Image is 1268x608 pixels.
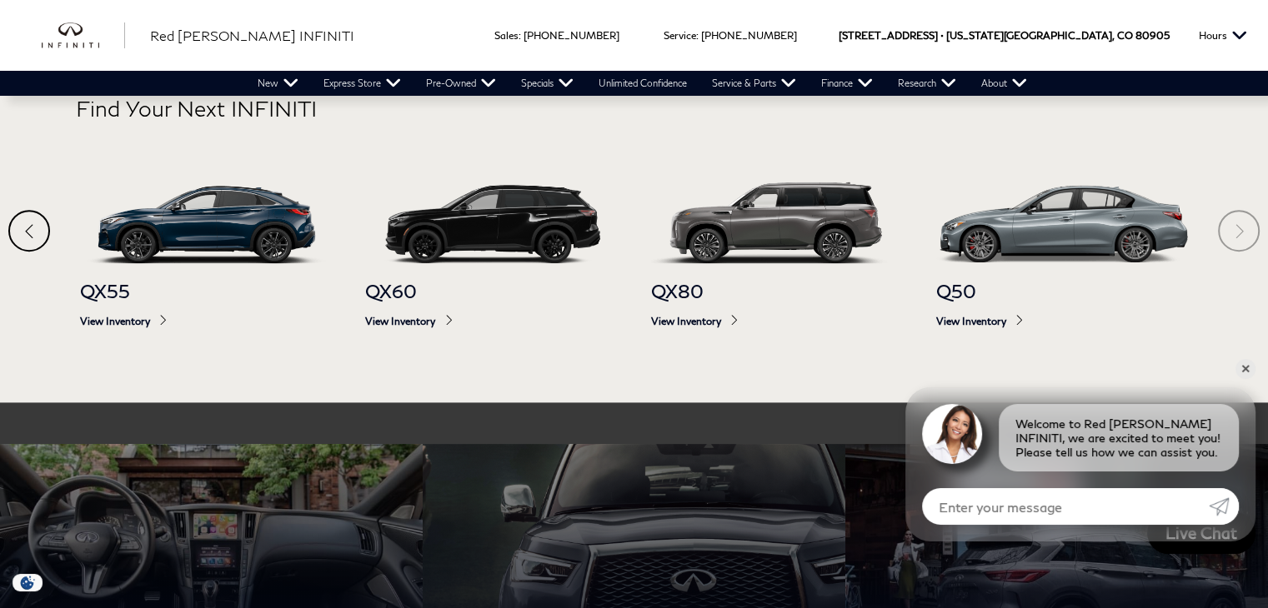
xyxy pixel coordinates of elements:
[524,29,619,42] a: [PHONE_NUMBER]
[696,29,699,42] span: :
[922,404,982,464] img: Agent profile photo
[8,574,47,591] img: Opt-Out Icon
[664,29,696,42] span: Service
[76,97,1192,162] h2: Find Your Next INFINITI
[651,315,903,327] span: View Inventory
[365,280,617,302] span: QX60
[245,71,1040,96] nav: Main Navigation
[150,27,354,43] span: Red [PERSON_NAME] INFINITI
[936,280,1188,302] span: Q50
[8,574,47,591] section: Click to Open Cookie Consent Modal
[651,212,903,344] a: QX80 QX80 View Inventory
[413,71,509,96] a: Pre-Owned
[651,179,903,263] img: QX80
[42,22,125,49] img: INFINITI
[8,210,50,252] div: Previous
[936,179,1188,263] img: Q50
[494,29,519,42] span: Sales
[519,29,521,42] span: :
[936,212,1188,344] a: Q50 Q50 View Inventory
[245,71,311,96] a: New
[936,315,1188,327] span: View Inventory
[651,280,903,302] span: QX80
[365,179,617,263] img: QX60
[311,71,413,96] a: Express Store
[701,29,797,42] a: [PHONE_NUMBER]
[80,315,332,327] span: View Inventory
[922,488,1209,525] input: Enter your message
[80,179,332,263] img: QX55
[509,71,586,96] a: Specials
[365,212,617,344] a: QX60 QX60 View Inventory
[839,29,1170,42] a: [STREET_ADDRESS] • [US_STATE][GEOGRAPHIC_DATA], CO 80905
[586,71,699,96] a: Unlimited Confidence
[80,280,332,302] span: QX55
[699,71,809,96] a: Service & Parts
[80,212,332,344] a: QX55 QX55 View Inventory
[365,315,617,327] span: View Inventory
[809,71,885,96] a: Finance
[969,71,1040,96] a: About
[999,404,1239,471] div: Welcome to Red [PERSON_NAME] INFINITI, we are excited to meet you! Please tell us how we can assi...
[1209,488,1239,525] a: Submit
[150,26,354,46] a: Red [PERSON_NAME] INFINITI
[885,71,969,96] a: Research
[42,22,125,49] a: infiniti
